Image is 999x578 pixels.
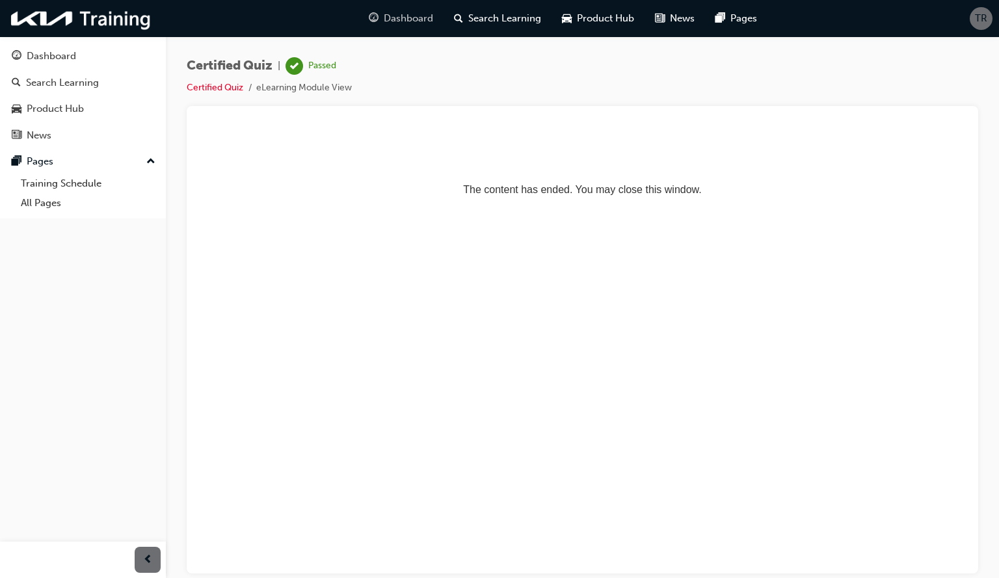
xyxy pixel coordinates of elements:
span: guage-icon [369,10,379,27]
span: TR [975,11,987,26]
span: search-icon [454,10,463,27]
span: prev-icon [143,552,153,568]
span: news-icon [12,130,21,142]
div: Product Hub [27,101,84,116]
span: up-icon [146,153,155,170]
a: pages-iconPages [705,5,767,32]
span: Pages [730,11,757,26]
span: news-icon [655,10,665,27]
span: Search Learning [468,11,541,26]
img: kia-training [7,5,156,32]
a: News [5,124,161,148]
a: search-iconSearch Learning [444,5,552,32]
span: News [670,11,695,26]
button: DashboardSearch LearningProduct HubNews [5,42,161,150]
span: Certified Quiz [187,59,273,73]
li: eLearning Module View [256,81,352,96]
span: car-icon [562,10,572,27]
a: All Pages [16,193,161,213]
a: guage-iconDashboard [358,5,444,32]
span: guage-icon [12,51,21,62]
a: Dashboard [5,44,161,68]
a: news-iconNews [645,5,705,32]
button: TR [970,7,992,30]
span: Dashboard [384,11,433,26]
button: Pages [5,150,161,174]
span: car-icon [12,103,21,115]
a: car-iconProduct Hub [552,5,645,32]
div: Search Learning [26,75,99,90]
a: Search Learning [5,71,161,95]
div: Dashboard [27,49,76,64]
span: search-icon [12,77,21,89]
span: | [278,59,280,73]
p: The content has ended. You may close this window. [5,10,766,69]
div: Pages [27,154,53,169]
div: Passed [308,60,336,72]
span: pages-icon [12,156,21,168]
a: Training Schedule [16,174,161,194]
a: Certified Quiz [187,82,243,93]
div: News [27,128,51,143]
span: Product Hub [577,11,634,26]
a: Product Hub [5,97,161,121]
span: learningRecordVerb_PASS-icon [286,57,303,75]
span: pages-icon [715,10,725,27]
